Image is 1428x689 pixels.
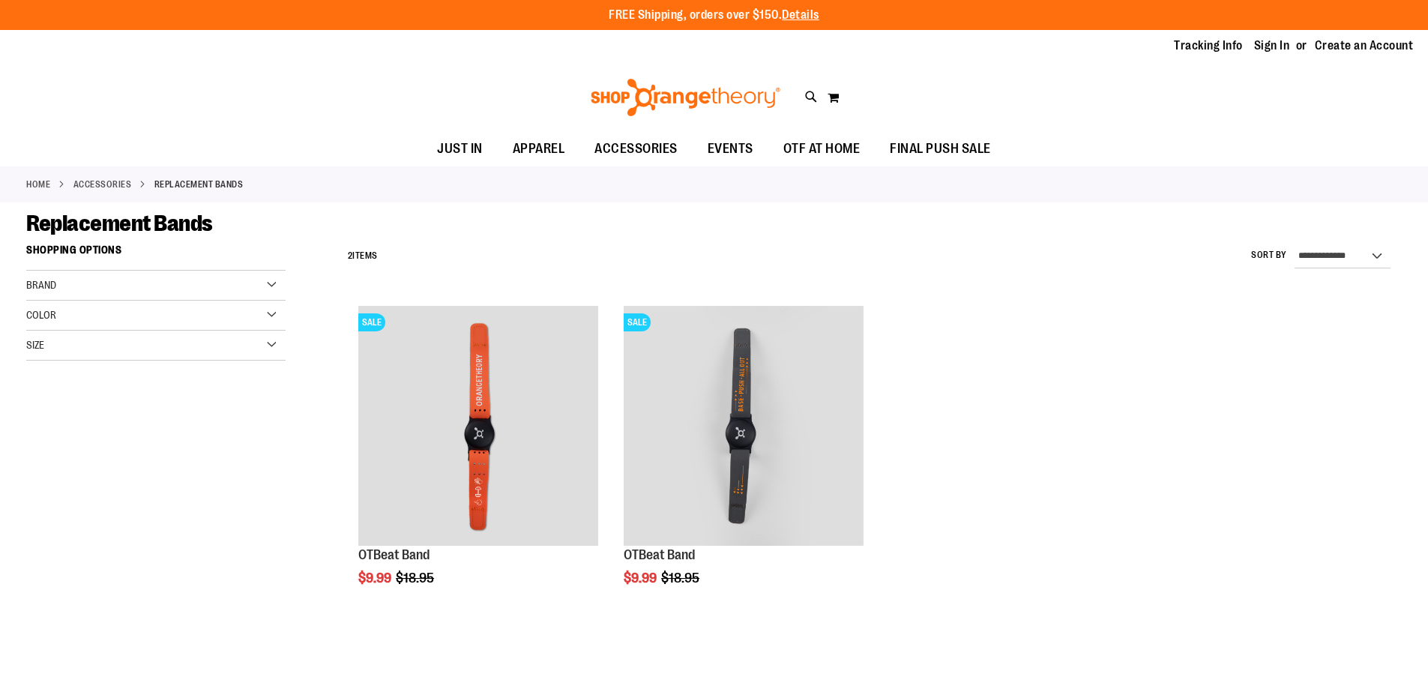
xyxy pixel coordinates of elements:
a: ACCESSORIES [73,178,132,191]
span: Color [26,309,56,321]
strong: Replacement Bands [154,178,244,191]
span: Size [26,339,44,351]
span: SALE [358,313,385,331]
img: Shop Orangetheory [588,79,783,116]
a: Home [26,178,50,191]
label: Sort By [1251,249,1287,262]
a: JUST IN [422,132,498,166]
p: FREE Shipping, orders over $150. [609,7,819,24]
img: OTBeat Band [624,306,864,546]
a: Tracking Info [1174,37,1243,54]
div: product [616,298,871,624]
span: APPAREL [513,132,565,166]
h2: Items [348,244,378,268]
a: FINAL PUSH SALE [875,132,1006,166]
span: Brand [26,279,56,291]
span: EVENTS [708,132,753,166]
span: ACCESSORIES [594,132,678,166]
img: OTBeat Band [358,306,598,546]
span: $9.99 [624,571,659,586]
a: EVENTS [693,132,768,166]
span: $18.95 [396,571,436,586]
a: Details [782,8,819,22]
strong: Shopping Options [26,237,286,271]
div: product [351,298,606,624]
a: OTBeat BandSALE [358,306,598,548]
span: OTF AT HOME [783,132,861,166]
a: OTBeat BandSALE [624,306,864,548]
span: SALE [624,313,651,331]
a: Sign In [1254,37,1290,54]
a: APPAREL [498,132,580,166]
span: $18.95 [661,571,702,586]
span: 2 [348,250,353,261]
span: Replacement Bands [26,211,213,236]
a: ACCESSORIES [579,132,693,166]
a: OTF AT HOME [768,132,876,166]
span: $9.99 [358,571,394,586]
a: OTBeat Band [358,547,430,562]
span: JUST IN [437,132,483,166]
span: FINAL PUSH SALE [890,132,991,166]
a: OTBeat Band [624,547,695,562]
a: Create an Account [1315,37,1414,54]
